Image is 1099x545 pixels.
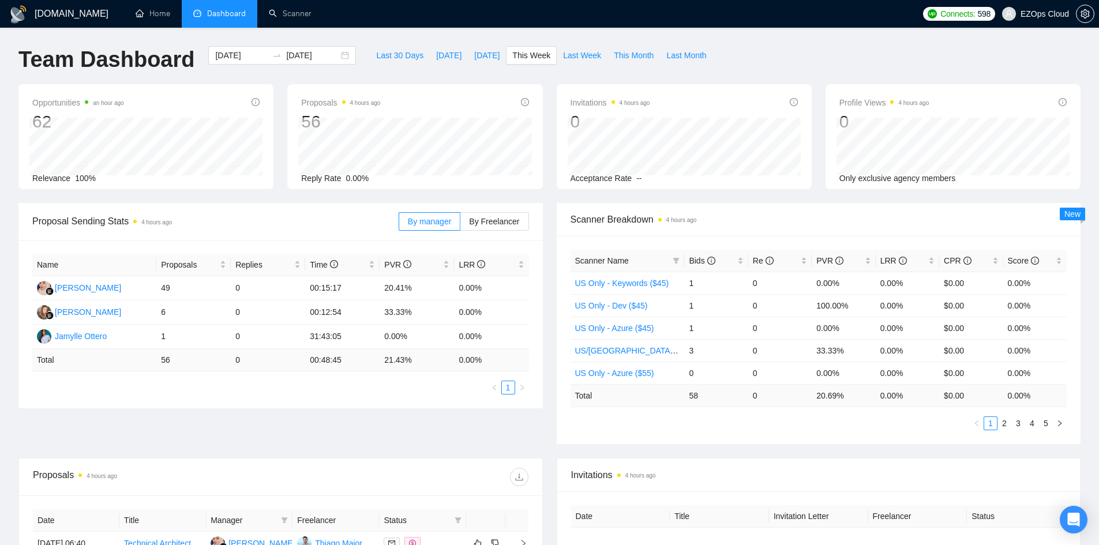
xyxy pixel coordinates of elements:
[575,301,648,310] a: US Only - Dev ($45)
[506,46,557,65] button: This Week
[93,100,123,106] time: an hour ago
[32,214,399,228] span: Proposal Sending Stats
[436,49,462,62] span: [DATE]
[977,7,990,20] span: 598
[939,362,1003,384] td: $0.00
[1012,417,1025,430] a: 3
[55,281,121,294] div: [PERSON_NAME]
[37,281,51,295] img: AJ
[812,317,875,339] td: 0.00%
[928,9,937,18] img: upwork-logo.png
[839,111,929,133] div: 0
[816,256,843,265] span: PVR
[279,512,290,529] span: filter
[684,317,748,339] td: 1
[997,416,1011,430] li: 2
[684,362,748,384] td: 0
[269,9,312,18] a: searchScanner
[156,254,231,276] th: Proposals
[614,49,654,62] span: This Month
[575,279,669,288] a: US Only - Keywords ($45)
[1025,416,1039,430] li: 4
[231,349,305,371] td: 0
[939,384,1003,407] td: $ 0.00
[408,217,451,226] span: By manager
[812,384,875,407] td: 20.69 %
[973,420,980,427] span: left
[141,219,172,225] time: 4 hours ago
[310,260,337,269] span: Time
[967,505,1066,528] th: Status
[984,416,997,430] li: 1
[305,300,380,325] td: 00:12:54
[231,276,305,300] td: 0
[454,349,528,371] td: 0.00 %
[156,276,231,300] td: 49
[161,258,217,271] span: Proposals
[119,509,206,532] th: Title
[666,217,697,223] time: 4 hours ago
[37,283,121,292] a: AJ[PERSON_NAME]
[812,362,875,384] td: 0.00%
[970,416,984,430] button: left
[571,212,1067,227] span: Scanner Breakdown
[939,294,1003,317] td: $0.00
[346,174,369,183] span: 0.00%
[510,468,528,486] button: download
[812,294,875,317] td: 100.00%
[1053,416,1067,430] button: right
[748,294,812,317] td: 0
[944,256,971,265] span: CPR
[673,257,680,264] span: filter
[1003,339,1067,362] td: 0.00%
[1005,10,1013,18] span: user
[1003,384,1067,407] td: 0.00 %
[984,417,997,430] a: 1
[876,339,939,362] td: 0.00%
[511,472,528,482] span: download
[330,260,338,268] span: info-circle
[812,339,875,362] td: 33.33%
[748,384,812,407] td: 0
[46,311,54,320] img: gigradar-bm.png
[839,174,956,183] span: Only exclusive agency members
[575,256,629,265] span: Scanner Name
[231,254,305,276] th: Replies
[206,509,292,532] th: Manager
[454,325,528,349] td: 0.00%
[748,339,812,362] td: 0
[1056,420,1063,427] span: right
[469,217,519,226] span: By Freelancer
[286,49,339,62] input: End date
[940,7,975,20] span: Connects:
[748,272,812,294] td: 0
[501,381,515,394] li: 1
[403,260,411,268] span: info-circle
[876,384,939,407] td: 0.00 %
[563,49,601,62] span: Last Week
[876,317,939,339] td: 0.00%
[454,300,528,325] td: 0.00%
[376,49,423,62] span: Last 30 Days
[384,260,411,269] span: PVR
[301,174,341,183] span: Reply Rate
[487,381,501,394] button: left
[769,505,868,528] th: Invitation Letter
[557,46,607,65] button: Last Week
[880,256,907,265] span: LRR
[571,468,1067,482] span: Invitations
[939,317,1003,339] td: $0.00
[235,258,292,271] span: Replies
[55,306,121,318] div: [PERSON_NAME]
[370,46,430,65] button: Last 30 Days
[839,96,929,110] span: Profile Views
[272,51,282,60] span: swap-right
[37,305,51,320] img: NK
[1039,416,1053,430] li: 5
[684,294,748,317] td: 1
[748,362,812,384] td: 0
[231,325,305,349] td: 0
[380,349,454,371] td: 21.43 %
[515,381,529,394] button: right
